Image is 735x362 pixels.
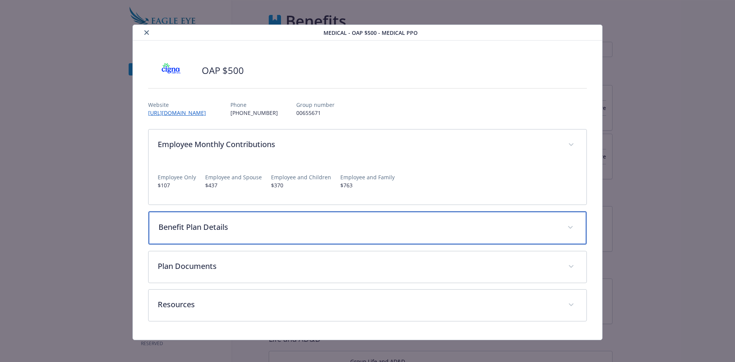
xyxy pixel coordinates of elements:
p: Phone [230,101,278,109]
div: Employee Monthly Contributions [149,161,587,205]
p: Employee and Spouse [205,173,262,181]
span: Medical - OAP $500 - Medical PPO [323,29,418,37]
p: $107 [158,181,196,189]
a: [URL][DOMAIN_NAME] [148,109,212,116]
p: $437 [205,181,262,189]
h2: OAP $500 [202,64,244,77]
div: Employee Monthly Contributions [149,129,587,161]
p: Group number [296,101,335,109]
p: Employee Monthly Contributions [158,139,559,150]
div: Resources [149,290,587,321]
p: Resources [158,299,559,310]
p: Website [148,101,212,109]
img: CIGNA [148,59,194,82]
p: $763 [340,181,395,189]
p: $370 [271,181,331,189]
p: Employee and Children [271,173,331,181]
p: Employee Only [158,173,196,181]
p: [PHONE_NUMBER] [230,109,278,117]
div: details for plan Medical - OAP $500 - Medical PPO [73,25,661,340]
p: 00655671 [296,109,335,117]
p: Plan Documents [158,260,559,272]
p: Benefit Plan Details [158,221,559,233]
div: Benefit Plan Details [149,211,587,244]
div: Plan Documents [149,251,587,283]
p: Employee and Family [340,173,395,181]
button: close [142,28,151,37]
